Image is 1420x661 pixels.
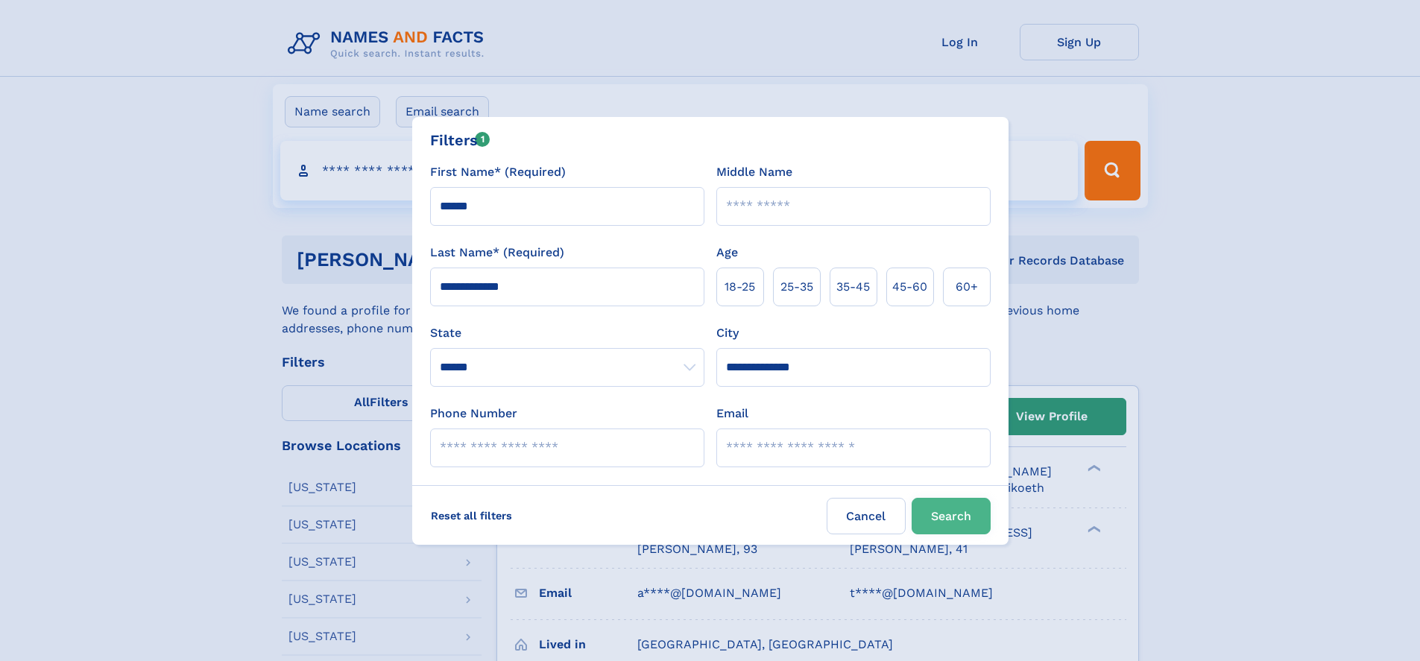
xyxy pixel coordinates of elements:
[430,405,517,423] label: Phone Number
[716,324,739,342] label: City
[836,278,870,296] span: 35‑45
[892,278,927,296] span: 45‑60
[430,324,704,342] label: State
[430,244,564,262] label: Last Name* (Required)
[716,244,738,262] label: Age
[912,498,991,534] button: Search
[421,498,522,534] label: Reset all filters
[430,163,566,181] label: First Name* (Required)
[716,405,748,423] label: Email
[827,498,906,534] label: Cancel
[430,129,490,151] div: Filters
[956,278,978,296] span: 60+
[716,163,792,181] label: Middle Name
[725,278,755,296] span: 18‑25
[780,278,813,296] span: 25‑35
